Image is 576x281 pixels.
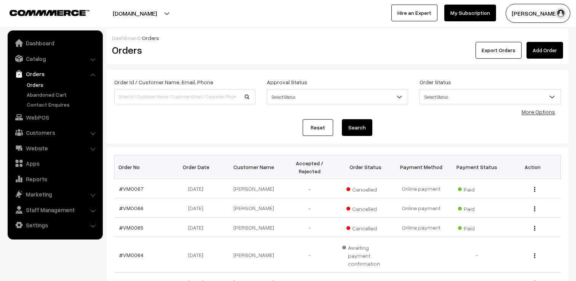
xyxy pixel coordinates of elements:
label: Order Status [420,78,451,86]
span: Paid [458,222,496,232]
td: Online payment [393,198,449,218]
a: My Subscription [444,5,496,21]
td: [PERSON_NAME] [226,198,282,218]
a: Settings [10,218,100,232]
td: - [282,179,338,198]
th: Accepted / Rejected [282,155,338,179]
a: Reports [10,172,100,186]
a: Hire an Expert [391,5,437,21]
button: [DOMAIN_NAME] [86,4,183,23]
td: Online payment [393,218,449,237]
td: Online payment [393,179,449,198]
button: [PERSON_NAME] [506,4,570,23]
button: Search [342,119,372,136]
td: [DATE] [170,198,226,218]
td: - [282,218,338,237]
img: Menu [534,226,535,231]
span: Paid [458,184,496,193]
button: Export Orders [475,42,522,59]
a: More Options [522,109,555,115]
a: Customers [10,126,100,139]
a: Staff Management [10,203,100,217]
th: Order No [115,155,171,179]
a: #VM0064 [119,252,144,258]
span: Select Status [420,90,560,104]
label: Order Id / Customer Name, Email, Phone [114,78,213,86]
img: Menu [534,206,535,211]
label: Approval Status [267,78,307,86]
td: - [282,237,338,273]
div: / [112,34,563,42]
a: Catalog [10,52,100,65]
th: Customer Name [226,155,282,179]
a: Orders [10,67,100,81]
a: Marketing [10,187,100,201]
th: Payment Status [449,155,505,179]
td: [DATE] [170,179,226,198]
span: Cancelled [346,222,385,232]
td: - [282,198,338,218]
a: Dashboard [112,35,140,41]
td: - [449,237,505,273]
img: Menu [534,253,535,258]
td: [PERSON_NAME] [226,179,282,198]
img: COMMMERCE [10,10,89,16]
td: [PERSON_NAME] [226,237,282,273]
span: Paid [458,203,496,213]
a: #VM0065 [119,224,144,231]
span: Awaiting payment confirmation [342,242,389,268]
a: #VM0067 [119,185,144,192]
img: Menu [534,187,535,192]
th: Payment Method [393,155,449,179]
a: Dashboard [10,36,100,50]
th: Action [505,155,561,179]
span: Orders [142,35,159,41]
a: #VM0066 [119,205,144,211]
span: Cancelled [346,203,385,213]
a: Apps [10,156,100,170]
span: Select Status [267,89,408,104]
a: Website [10,141,100,155]
a: Abandoned Cart [25,91,100,99]
a: Contact Enquires [25,101,100,109]
a: Reset [303,119,333,136]
img: user [555,8,566,19]
input: Order Id / Customer Name / Customer Email / Customer Phone [114,89,255,104]
td: [DATE] [170,237,226,273]
span: Select Status [267,90,408,104]
td: [DATE] [170,218,226,237]
span: Select Status [420,89,561,104]
a: Add Order [527,42,563,59]
th: Order Status [338,155,394,179]
th: Order Date [170,155,226,179]
h2: Orders [112,44,255,56]
a: COMMMERCE [10,8,76,17]
td: [PERSON_NAME] [226,218,282,237]
span: Cancelled [346,184,385,193]
a: WebPOS [10,110,100,124]
a: Orders [25,81,100,89]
